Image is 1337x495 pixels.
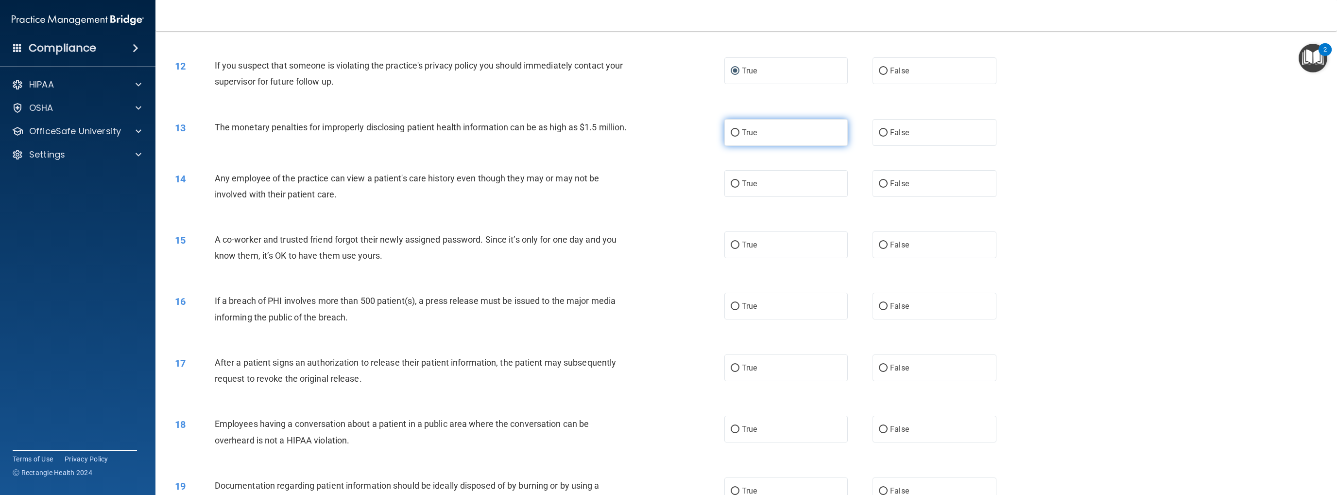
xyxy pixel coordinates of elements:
[890,240,909,249] span: False
[12,102,141,114] a: OSHA
[175,173,186,185] span: 14
[215,296,616,322] span: If a breach of PHI involves more than 500 patient(s), a press release must be issued to the major...
[29,125,121,137] p: OfficeSafe University
[879,68,888,75] input: False
[890,179,909,188] span: False
[175,122,186,134] span: 13
[29,102,53,114] p: OSHA
[742,128,757,137] span: True
[215,234,617,261] span: A co-worker and trusted friend forgot their newly assigned password. Since it’s only for one day ...
[731,242,739,249] input: True
[1299,44,1327,72] button: Open Resource Center, 2 new notifications
[742,66,757,75] span: True
[175,60,186,72] span: 12
[29,149,65,160] p: Settings
[215,419,589,445] span: Employees having a conversation about a patient in a public area where the conversation can be ov...
[1323,50,1327,62] div: 2
[731,129,739,137] input: True
[12,149,141,160] a: Settings
[175,234,186,246] span: 15
[215,357,617,384] span: After a patient signs an authorization to release their patient information, the patient may subs...
[890,128,909,137] span: False
[12,125,141,137] a: OfficeSafe University
[215,60,623,87] span: If you suspect that someone is violating the practice's privacy policy you should immediately con...
[742,179,757,188] span: True
[890,424,909,434] span: False
[890,301,909,311] span: False
[742,424,757,434] span: True
[12,10,144,30] img: PMB logo
[13,468,92,477] span: Ⓒ Rectangle Health 2024
[731,365,739,372] input: True
[65,454,108,464] a: Privacy Policy
[742,363,757,372] span: True
[890,363,909,372] span: False
[731,488,739,495] input: True
[879,129,888,137] input: False
[731,68,739,75] input: True
[879,426,888,433] input: False
[12,79,141,90] a: HIPAA
[215,122,627,132] span: The monetary penalties for improperly disclosing patient health information can be as high as $1....
[742,240,757,249] span: True
[29,41,96,55] h4: Compliance
[29,79,54,90] p: HIPAA
[175,419,186,430] span: 18
[879,488,888,495] input: False
[731,426,739,433] input: True
[731,303,739,310] input: True
[890,66,909,75] span: False
[731,180,739,188] input: True
[742,301,757,311] span: True
[879,242,888,249] input: False
[879,303,888,310] input: False
[175,480,186,492] span: 19
[879,365,888,372] input: False
[215,173,600,199] span: Any employee of the practice can view a patient's care history even though they may or may not be...
[13,454,53,464] a: Terms of Use
[175,296,186,307] span: 16
[879,180,888,188] input: False
[175,357,186,369] span: 17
